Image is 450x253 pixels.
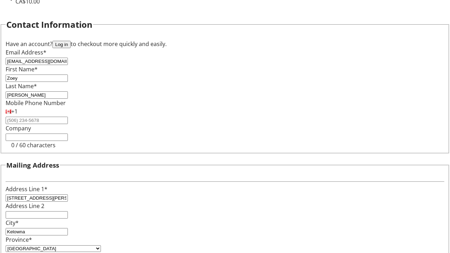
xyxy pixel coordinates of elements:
input: Address [6,194,68,202]
div: Have an account? to checkout more quickly and easily. [6,40,444,48]
h2: Contact Information [6,18,92,31]
input: City [6,228,68,235]
button: Log in [52,41,71,48]
label: First Name* [6,65,38,73]
label: Company [6,124,31,132]
tr-character-limit: 0 / 60 characters [11,141,56,149]
label: Province* [6,236,32,244]
input: (506) 234-5678 [6,117,68,124]
label: Address Line 1* [6,185,47,193]
label: Address Line 2 [6,202,44,210]
label: City* [6,219,19,227]
h3: Mailing Address [6,160,59,170]
label: Mobile Phone Number [6,99,66,107]
label: Email Address* [6,48,46,56]
label: Last Name* [6,82,37,90]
